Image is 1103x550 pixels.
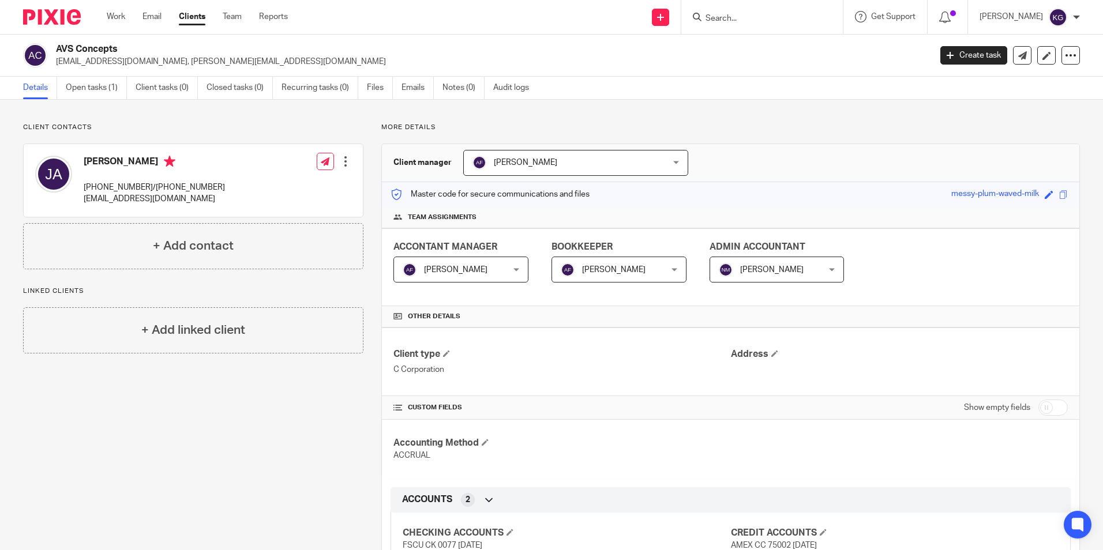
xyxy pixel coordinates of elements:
img: svg%3E [23,43,47,67]
h4: CUSTOM FIELDS [393,403,730,412]
span: Other details [408,312,460,321]
img: Pixie [23,9,81,25]
a: Team [223,11,242,22]
a: Email [142,11,162,22]
span: 2 [466,494,470,506]
h4: + Add contact [153,237,234,255]
h4: Accounting Method [393,437,730,449]
p: [EMAIL_ADDRESS][DOMAIN_NAME] [84,193,225,205]
span: Team assignments [408,213,477,222]
h4: [PERSON_NAME] [84,156,225,170]
span: [PERSON_NAME] [424,266,487,274]
a: Open tasks (1) [66,77,127,99]
span: BOOKKEEPER [551,242,613,251]
span: Get Support [871,13,916,21]
img: svg%3E [35,156,72,193]
a: Reports [259,11,288,22]
a: Clients [179,11,205,22]
a: Work [107,11,125,22]
p: More details [381,123,1080,132]
h4: + Add linked client [141,321,245,339]
a: Emails [402,77,434,99]
img: svg%3E [561,263,575,277]
span: ADMIN ACCOUNTANT [710,242,805,251]
h4: CREDIT ACCOUNTS [731,527,1059,539]
a: Client tasks (0) [136,77,198,99]
p: Client contacts [23,123,363,132]
a: Details [23,77,57,99]
span: ACCOUNTS [402,494,452,506]
p: [EMAIL_ADDRESS][DOMAIN_NAME], [PERSON_NAME][EMAIL_ADDRESS][DOMAIN_NAME] [56,56,923,67]
p: [PHONE_NUMBER]/[PHONE_NUMBER] [84,182,225,193]
img: svg%3E [403,263,417,277]
span: ACCRUAL [393,451,430,459]
a: Closed tasks (0) [207,77,273,99]
p: [PERSON_NAME] [980,11,1043,22]
span: [PERSON_NAME] [740,266,804,274]
p: C Corporation [393,364,730,375]
h3: Client manager [393,157,452,168]
span: FSCU CK 0077 [DATE] [403,541,482,549]
p: Master code for secure communications and files [391,189,590,200]
a: Notes (0) [442,77,485,99]
span: [PERSON_NAME] [582,266,646,274]
img: svg%3E [719,263,733,277]
a: Create task [940,46,1007,65]
p: Linked clients [23,287,363,296]
input: Search [704,14,808,24]
h2: AVS Concepts [56,43,749,55]
span: [PERSON_NAME] [494,159,557,167]
span: ACCONTANT MANAGER [393,242,497,251]
div: messy-plum-waved-milk [951,188,1039,201]
h4: CHECKING ACCOUNTS [403,527,730,539]
h4: Address [731,348,1068,360]
a: Recurring tasks (0) [282,77,358,99]
img: svg%3E [472,156,486,169]
a: Files [367,77,393,99]
span: AMEX CC 75002 [DATE] [731,541,817,549]
i: Primary [164,156,175,167]
a: Audit logs [493,77,538,99]
h4: Client type [393,348,730,360]
img: svg%3E [1049,8,1067,27]
label: Show empty fields [964,402,1030,413]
